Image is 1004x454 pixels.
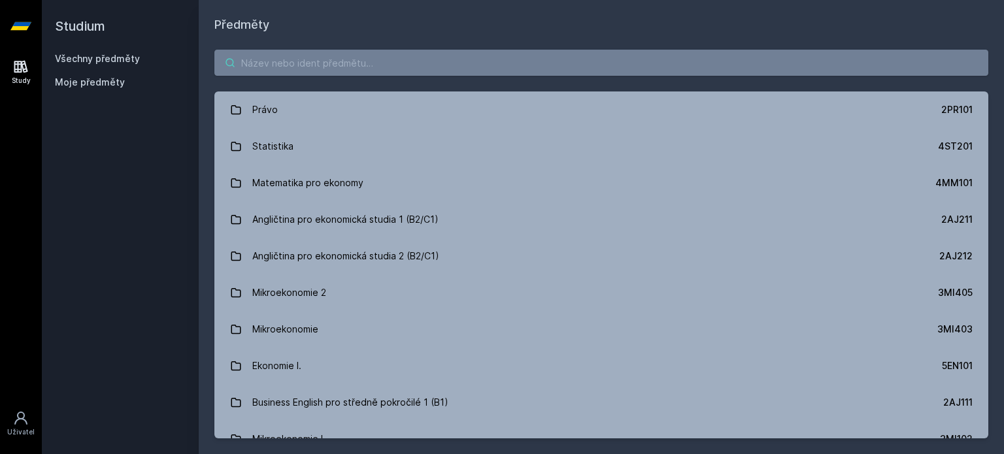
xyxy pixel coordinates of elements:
[252,426,323,452] div: Mikroekonomie I
[214,128,988,165] a: Statistika 4ST201
[937,323,973,336] div: 3MI403
[939,250,973,263] div: 2AJ212
[214,201,988,238] a: Angličtina pro ekonomická studia 1 (B2/C1) 2AJ211
[252,206,439,233] div: Angličtina pro ekonomická studia 1 (B2/C1)
[55,53,140,64] a: Všechny předměty
[252,243,439,269] div: Angličtina pro ekonomická studia 2 (B2/C1)
[940,432,973,446] div: 3MI102
[3,404,39,444] a: Uživatel
[12,76,31,86] div: Study
[942,359,973,372] div: 5EN101
[252,133,293,159] div: Statistika
[252,389,448,415] div: Business English pro středně pokročilé 1 (B1)
[214,91,988,128] a: Právo 2PR101
[214,384,988,421] a: Business English pro středně pokročilé 1 (B1) 2AJ111
[938,286,973,299] div: 3MI405
[252,316,318,342] div: Mikroekonomie
[214,16,988,34] h1: Předměty
[3,52,39,92] a: Study
[7,427,35,437] div: Uživatel
[941,213,973,226] div: 2AJ211
[252,280,326,306] div: Mikroekonomie 2
[252,353,301,379] div: Ekonomie I.
[214,165,988,201] a: Matematika pro ekonomy 4MM101
[214,311,988,348] a: Mikroekonomie 3MI403
[214,238,988,274] a: Angličtina pro ekonomická studia 2 (B2/C1) 2AJ212
[214,50,988,76] input: Název nebo ident předmětu…
[935,176,973,189] div: 4MM101
[252,170,363,196] div: Matematika pro ekonomy
[214,274,988,311] a: Mikroekonomie 2 3MI405
[55,76,125,89] span: Moje předměty
[943,396,973,409] div: 2AJ111
[214,348,988,384] a: Ekonomie I. 5EN101
[938,140,973,153] div: 4ST201
[252,97,278,123] div: Právo
[941,103,973,116] div: 2PR101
